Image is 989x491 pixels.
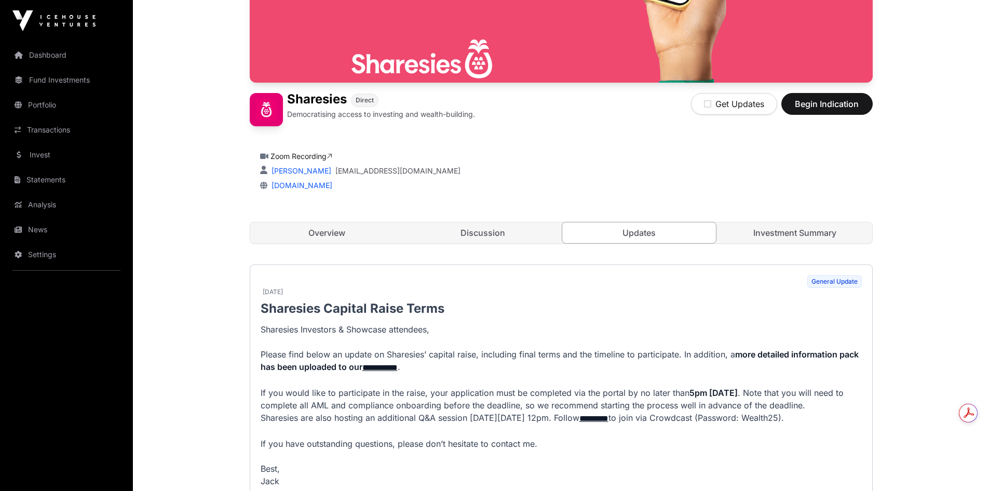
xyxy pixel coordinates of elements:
[8,44,125,67] a: Dashboard
[269,166,331,175] a: [PERSON_NAME]
[8,168,125,191] a: Statements
[8,193,125,216] a: Analysis
[335,166,460,176] a: [EMAIL_ADDRESS][DOMAIN_NAME]
[261,300,862,317] p: Sharesies Capital Raise Terms
[8,118,125,141] a: Transactions
[8,243,125,266] a: Settings
[250,222,872,243] nav: Tabs
[807,275,862,288] span: General Update
[8,143,125,166] a: Invest
[267,181,332,190] a: [DOMAIN_NAME]
[8,69,125,91] a: Fund Investments
[781,103,873,114] a: Begin Indication
[270,152,332,161] a: Zoom Recording
[794,98,860,110] span: Begin Indication
[287,93,347,107] h1: Sharesies
[263,288,283,296] span: [DATE]
[937,441,989,491] iframe: Chat Widget
[356,96,374,104] span: Direct
[406,222,560,243] a: Discussion
[12,10,96,31] img: Icehouse Ventures Logo
[562,222,717,244] a: Updates
[718,222,872,243] a: Investment Summary
[250,222,404,243] a: Overview
[287,109,475,120] p: Democratising access to investing and wealth-building.
[781,93,873,115] button: Begin Indication
[8,218,125,241] a: News
[250,93,283,126] img: Sharesies
[8,94,125,116] a: Portfolio
[689,388,738,398] strong: 5pm [DATE]
[691,93,777,115] button: Get Updates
